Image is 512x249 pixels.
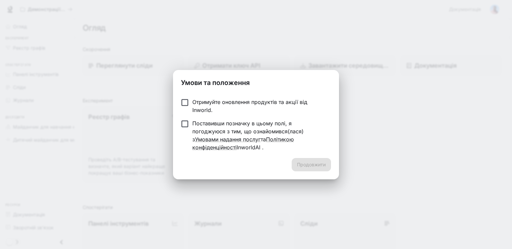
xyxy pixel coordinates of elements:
[237,144,264,151] font: InworldAI .
[192,99,307,113] font: Отримуйте оновлення продуктів та акції від Inworld.
[192,120,304,143] font: Поставивши позначку в цьому полі, я погоджуюся з тим, що ознайомився(лася) з
[195,136,261,143] a: Умовами надання послуг
[192,136,294,151] a: Політикою конфіденційності
[181,79,250,87] font: Умови та положення
[261,136,266,143] font: та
